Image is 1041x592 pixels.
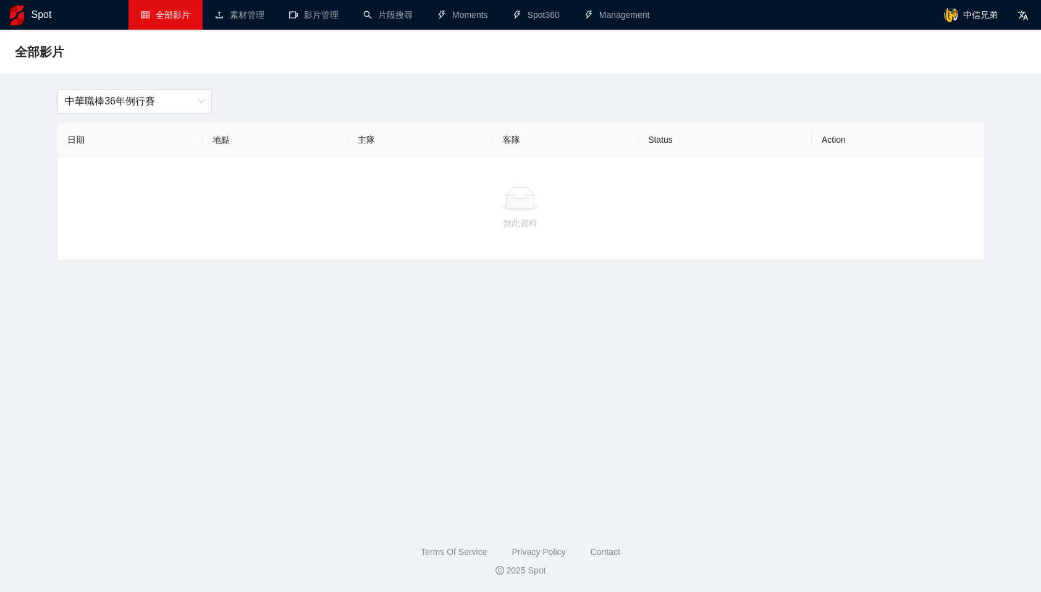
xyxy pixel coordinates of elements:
[67,216,974,230] div: 無此資料
[10,564,1031,577] div: 2025 Spot
[512,547,565,557] a: Privacy Policy
[437,10,488,20] a: thunderboltMoments
[156,10,190,20] span: 全部影片
[141,11,150,19] span: table
[493,123,638,157] th: 客隊
[203,123,348,157] th: 地點
[591,547,620,557] a: Contact
[513,10,560,20] a: thunderboltSpot360
[10,6,24,25] img: logo
[943,7,958,22] img: avatar
[65,90,204,113] span: 中華職棒36年例行賽
[421,547,487,557] a: Terms Of Service
[363,10,413,20] a: search片段搜尋
[15,42,64,62] span: 全部影片
[584,10,650,20] a: thunderboltManagement
[638,123,812,157] th: Status
[57,123,203,157] th: 日期
[812,123,984,157] th: Action
[289,10,339,20] a: video-camera影片管理
[348,123,493,157] th: 主隊
[495,566,504,575] span: copyright
[215,10,264,20] a: upload素材管理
